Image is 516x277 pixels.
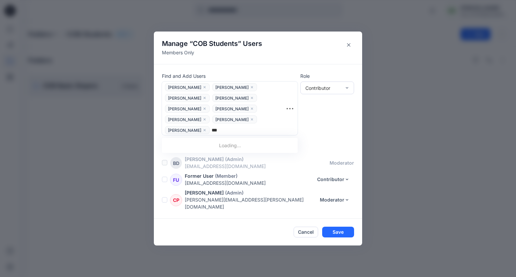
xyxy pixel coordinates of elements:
p: [EMAIL_ADDRESS][DOMAIN_NAME] [185,179,313,186]
span: [PERSON_NAME] [215,106,249,113]
span: [PERSON_NAME] [168,127,201,135]
button: close [203,127,207,133]
span: COB Students [193,40,238,48]
button: close [250,105,254,112]
p: Members Only [162,49,262,56]
button: close [203,116,207,123]
h4: Manage “ ” Users [162,40,262,48]
span: [PERSON_NAME] [215,85,249,92]
p: [PERSON_NAME] [185,156,224,163]
button: Contributor [313,174,354,185]
button: Cancel [294,227,318,237]
span: [PERSON_NAME] [215,95,249,103]
div: Loading... [162,139,298,152]
button: close [203,105,207,112]
button: close [250,95,254,101]
p: Find and Add Users [162,72,298,79]
button: close [203,95,207,101]
button: Close [343,40,354,50]
p: moderator [330,159,354,166]
div: BD [170,157,182,169]
p: [EMAIL_ADDRESS][DOMAIN_NAME] [185,163,330,170]
button: close [250,116,254,123]
button: close [250,84,254,91]
div: CP [170,194,182,206]
span: [PERSON_NAME] [168,117,201,124]
p: [PERSON_NAME][EMAIL_ADDRESS][PERSON_NAME][DOMAIN_NAME] [185,196,315,210]
p: (Member) [215,172,238,179]
p: Role [300,72,354,79]
p: (Admin) [225,156,244,163]
p: [PERSON_NAME] [185,189,224,196]
button: Save [322,227,354,237]
button: close [203,84,207,91]
span: [PERSON_NAME] [168,85,201,92]
span: [PERSON_NAME] [168,95,201,103]
span: [PERSON_NAME] [168,106,201,113]
div: FU [170,174,182,186]
div: Contributor [305,85,341,92]
p: (Admin) [225,189,244,196]
button: Moderator [315,195,354,205]
p: Former User [185,172,214,179]
span: [PERSON_NAME] [215,117,249,124]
